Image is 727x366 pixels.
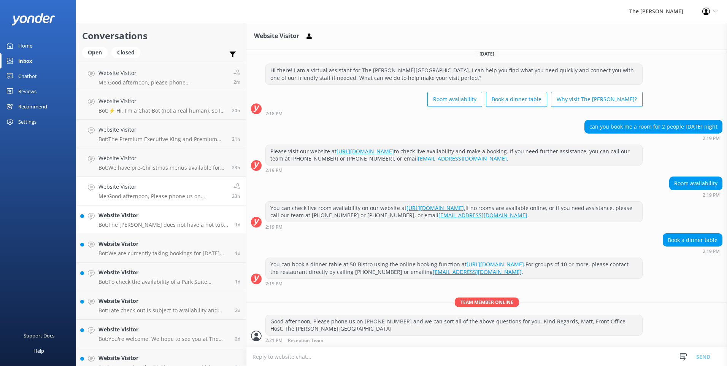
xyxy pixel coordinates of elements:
[663,248,722,254] div: Oct 09 2025 02:19pm (UTC +13:00) Pacific/Auckland
[232,107,240,114] span: Oct 09 2025 05:02pm (UTC +13:00) Pacific/Auckland
[98,268,229,277] h4: Website Visitor
[266,202,642,222] div: You can check live room availability on our website at If no rooms are available online, or if yo...
[76,234,246,263] a: Website VisitorBot:We are currently taking bookings for [DATE] lunch. For inquiries about the men...
[98,297,229,305] h4: Website Visitor
[98,325,229,334] h4: Website Visitor
[18,114,37,129] div: Settings
[232,164,240,171] span: Oct 09 2025 02:51pm (UTC +13:00) Pacific/Auckland
[265,168,283,173] strong: 2:19 PM
[98,250,229,257] p: Bot: We are currently taking bookings for [DATE] lunch. For inquiries about the menu or to make a...
[18,99,47,114] div: Recommend
[76,148,246,177] a: Website VisitorBot:We have pre-Christmas menus available for events, high tea, private dining, an...
[76,177,246,205] a: Website VisitorMe:Good afternoon, Please phone us on [PHONE_NUMBER] and we can sort all of the ab...
[475,51,499,57] span: [DATE]
[233,79,240,85] span: Oct 10 2025 01:50pm (UTC +13:00) Pacific/Auckland
[669,192,722,197] div: Oct 09 2025 02:19pm (UTC +13:00) Pacific/Auckland
[266,258,642,278] div: You can book a dinner table at 50-Bistro using the online booking function at For groups of 10 or...
[266,145,642,165] div: Please visit our website at to check live availability and make a booking. If you need further as...
[265,338,283,343] strong: 2:21 PM
[254,31,299,41] h3: Website Visitor
[486,92,547,107] button: Book a dinner table
[111,48,144,56] a: Closed
[703,249,720,254] strong: 2:19 PM
[76,320,246,348] a: Website VisitorBot:You're welcome. We hope to see you at The [PERSON_NAME][GEOGRAPHIC_DATA] soon.2d
[418,155,507,162] a: [EMAIL_ADDRESS][DOMAIN_NAME]
[98,307,229,314] p: Bot: Late check-out is subject to availability and may incur day charges after 11:00am. Please co...
[265,224,643,229] div: Oct 09 2025 02:19pm (UTC +13:00) Pacific/Auckland
[98,107,226,114] p: Bot: ⚡ Hi, I'm a Chat Bot (not a real human), so I don't have all the answers. I don't have the a...
[551,92,643,107] button: Why visit The [PERSON_NAME]?
[33,343,44,358] div: Help
[98,193,226,200] p: Me: Good afternoon, Please phone us on [PHONE_NUMBER] and we can sort all of the above questions ...
[111,47,140,58] div: Closed
[235,307,240,313] span: Oct 08 2025 01:13pm (UTC +13:00) Pacific/Auckland
[76,120,246,148] a: Website VisitorBot:The Premium Executive King and Premium Executive Twin rooms both have a size o...
[98,354,229,362] h4: Website Visitor
[76,205,246,234] a: Website VisitorBot:The [PERSON_NAME] does not have a hot tub or spa on-site. However, the Park Su...
[433,268,522,275] a: [EMAIL_ADDRESS][DOMAIN_NAME]
[584,135,722,141] div: Oct 09 2025 02:19pm (UTC +13:00) Pacific/Auckland
[585,120,722,133] div: can you book me a room for 2 people [DATE] night
[76,291,246,320] a: Website VisitorBot:Late check-out is subject to availability and may incur day charges after 11:0...
[18,53,32,68] div: Inbox
[98,336,229,342] p: Bot: You're welcome. We hope to see you at The [PERSON_NAME][GEOGRAPHIC_DATA] soon.
[406,204,465,212] a: [URL][DOMAIN_NAME].
[703,193,720,197] strong: 2:19 PM
[98,154,226,162] h4: Website Visitor
[82,29,240,43] h2: Conversations
[98,221,229,228] p: Bot: The [PERSON_NAME] does not have a hot tub or spa on-site. However, the Park Suites offer a s...
[235,221,240,228] span: Oct 09 2025 12:34pm (UTC +13:00) Pacific/Auckland
[24,328,54,343] div: Support Docs
[18,38,32,53] div: Home
[455,298,519,307] span: Team member online
[11,13,55,25] img: yonder-white-logo.png
[265,167,643,173] div: Oct 09 2025 02:19pm (UTC +13:00) Pacific/Auckland
[266,64,642,84] div: Hi there! I am a virtual assistant for The [PERSON_NAME][GEOGRAPHIC_DATA]. I can help you find wh...
[82,47,108,58] div: Open
[265,111,643,116] div: Oct 09 2025 02:18pm (UTC +13:00) Pacific/Auckland
[232,193,240,199] span: Oct 09 2025 02:21pm (UTC +13:00) Pacific/Auckland
[18,68,37,84] div: Chatbot
[98,164,226,171] p: Bot: We have pre-Christmas menus available for events, high tea, private dining, and in 50 Bistro...
[76,263,246,291] a: Website VisitorBot:To check the availability of a Park Suite between [DATE] and [DATE], please vi...
[98,69,228,77] h4: Website Visitor
[98,183,226,191] h4: Website Visitor
[98,278,229,285] p: Bot: To check the availability of a Park Suite between [DATE] and [DATE], please visit [URL][DOMA...
[663,234,722,247] div: Book a dinner table
[98,136,226,143] p: Bot: The Premium Executive King and Premium Executive Twin rooms both have a size of 29.3 square ...
[265,225,283,229] strong: 2:19 PM
[98,97,226,105] h4: Website Visitor
[265,281,643,286] div: Oct 09 2025 02:19pm (UTC +13:00) Pacific/Auckland
[266,315,642,335] div: Good afternoon, Please phone us on [PHONE_NUMBER] and we can sort all of the above questions for ...
[82,48,111,56] a: Open
[232,136,240,142] span: Oct 09 2025 04:42pm (UTC +13:00) Pacific/Auckland
[98,211,229,220] h4: Website Visitor
[337,148,394,155] a: [URL][DOMAIN_NAME]
[438,212,527,219] a: [EMAIL_ADDRESS][DOMAIN_NAME]
[703,136,720,141] strong: 2:19 PM
[265,337,643,343] div: Oct 09 2025 02:21pm (UTC +13:00) Pacific/Auckland
[427,92,482,107] button: Room availability
[670,177,722,190] div: Room availability
[18,84,37,99] div: Reviews
[235,278,240,285] span: Oct 08 2025 08:52pm (UTC +13:00) Pacific/Auckland
[467,261,525,268] a: [URL][DOMAIN_NAME].
[235,250,240,256] span: Oct 08 2025 10:00pm (UTC +13:00) Pacific/Auckland
[98,240,229,248] h4: Website Visitor
[265,111,283,116] strong: 2:18 PM
[76,91,246,120] a: Website VisitorBot:⚡ Hi, I'm a Chat Bot (not a real human), so I don't have all the answers. I do...
[235,336,240,342] span: Oct 08 2025 11:31am (UTC +13:00) Pacific/Auckland
[98,126,226,134] h4: Website Visitor
[265,282,283,286] strong: 2:19 PM
[76,63,246,91] a: Website VisitorMe:Good afternoon, please phone [PHONE_NUMBER] and we will get this sorted for you2m
[98,79,228,86] p: Me: Good afternoon, please phone [PHONE_NUMBER] and we will get this sorted for you
[288,338,323,343] span: Reception Team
